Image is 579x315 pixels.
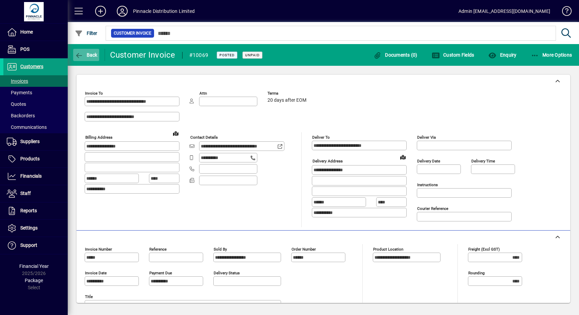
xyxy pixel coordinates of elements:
[20,46,29,52] span: POS
[75,31,98,36] span: Filter
[85,271,107,275] mat-label: Invoice date
[3,202,68,219] a: Reports
[149,247,167,252] mat-label: Reference
[110,50,175,60] div: Customer Invoice
[3,41,68,58] a: POS
[529,49,574,61] button: More Options
[417,206,448,211] mat-label: Courier Reference
[214,271,240,275] mat-label: Delivery status
[267,91,308,96] span: Terms
[149,271,172,275] mat-label: Payment due
[20,64,43,69] span: Customers
[85,294,93,299] mat-label: Title
[417,135,436,140] mat-label: Deliver via
[468,247,500,252] mat-label: Freight (excl GST)
[3,237,68,254] a: Support
[432,52,474,58] span: Custom Fields
[20,225,38,231] span: Settings
[111,5,133,17] button: Profile
[468,271,485,275] mat-label: Rounding
[20,242,37,248] span: Support
[3,133,68,150] a: Suppliers
[7,78,28,84] span: Invoices
[487,49,518,61] button: Enquiry
[7,124,47,130] span: Communications
[398,152,408,162] a: View on map
[267,98,306,103] span: 20 days after EOM
[3,24,68,41] a: Home
[133,6,195,17] div: Pinnacle Distribution Limited
[557,1,571,23] a: Knowledge Base
[3,87,68,98] a: Payments
[3,110,68,121] a: Backorders
[3,220,68,237] a: Settings
[488,52,516,58] span: Enquiry
[90,5,111,17] button: Add
[7,90,32,95] span: Payments
[3,121,68,133] a: Communications
[292,247,316,252] mat-label: Order number
[417,182,438,187] mat-label: Instructions
[7,113,35,118] span: Backorders
[3,185,68,202] a: Staff
[7,101,26,107] span: Quotes
[20,156,40,161] span: Products
[373,52,417,58] span: Documents (0)
[417,159,440,163] mat-label: Delivery date
[471,159,495,163] mat-label: Delivery time
[20,191,31,196] span: Staff
[85,247,112,252] mat-label: Invoice number
[189,50,209,61] div: #10069
[73,49,99,61] button: Back
[20,139,40,144] span: Suppliers
[19,263,49,269] span: Financial Year
[3,151,68,168] a: Products
[430,49,476,61] button: Custom Fields
[312,135,330,140] mat-label: Deliver To
[114,30,151,37] span: Customer Invoice
[219,53,235,57] span: Posted
[20,173,42,179] span: Financials
[3,75,68,87] a: Invoices
[170,128,181,139] a: View on map
[25,278,43,283] span: Package
[245,53,260,57] span: Unpaid
[214,247,227,252] mat-label: Sold by
[73,27,99,39] button: Filter
[458,6,550,17] div: Admin [EMAIL_ADDRESS][DOMAIN_NAME]
[372,49,419,61] button: Documents (0)
[3,168,68,185] a: Financials
[68,49,105,61] app-page-header-button: Back
[20,29,33,35] span: Home
[3,98,68,110] a: Quotes
[20,208,37,213] span: Reports
[373,247,403,252] mat-label: Product location
[85,91,103,96] mat-label: Invoice To
[75,52,98,58] span: Back
[531,52,572,58] span: More Options
[199,91,207,96] mat-label: Attn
